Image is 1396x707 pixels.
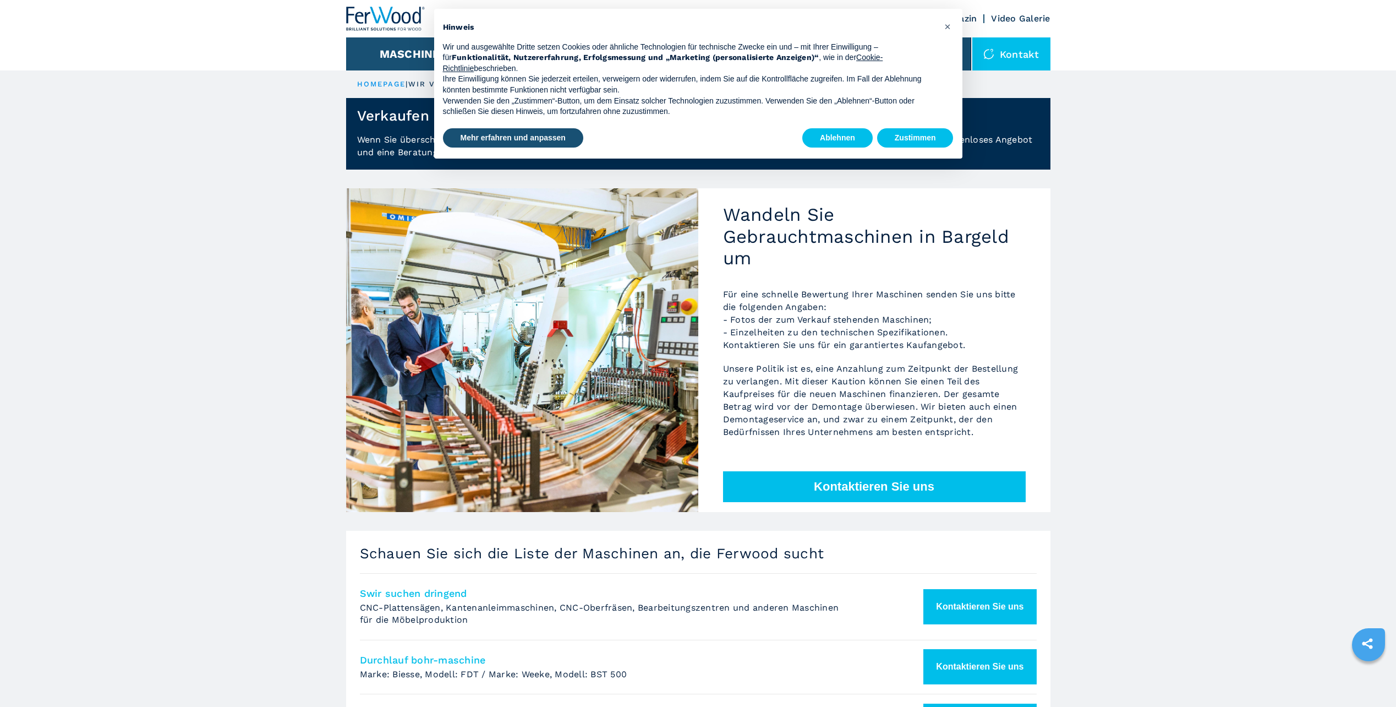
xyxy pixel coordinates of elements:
[452,53,819,62] strong: Funktionalität, Nutzererfahrung, Erfolgsmessung und „Marketing (personalisierte Anzeigen)“
[723,362,1026,438] p: Unsere Politik ist es, eine Anzahlung zum Zeitpunkt der Bestellung zu verlangen. Mit dieser Kauti...
[406,80,408,88] span: |
[443,96,936,117] p: Verwenden Sie den „Zustimmen“-Button, um dem Einsatz solcher Technologien zuzustimmen. Verwenden ...
[360,640,1037,694] li: Durchlauf Bohr-Maschine
[983,48,994,59] img: Kontakt
[360,573,1037,640] li: SWir suchen dringend
[1349,657,1388,699] iframe: Chat
[944,20,951,33] span: ×
[346,133,1050,170] p: Wenn Sie überschüssige gebrauchte Holzbearbeitungsmaschinen haben und diese verkaufen möchten, ko...
[723,204,1026,269] h2: Wandeln Sie Gebrauchtmaschinen in Bargeld um
[360,654,971,666] h4: Durchlauf bohr-maschine
[802,128,873,148] button: Ablehnen
[357,80,406,88] a: HOMEPAGE
[923,649,1036,684] button: Kontaktieren Sie uns
[939,18,957,35] button: Schließen Sie diesen Hinweis
[923,589,1036,624] button: Kontaktieren Sie uns
[360,587,971,600] h4: Swir suchen dringend
[972,37,1050,70] div: Kontakt
[408,79,483,89] p: wir verkaufen
[346,7,425,31] img: Ferwood
[346,188,698,512] img: Wandeln Sie Gebrauchtmaschinen in Bargeld um
[443,42,936,74] p: Wir und ausgewählte Dritte setzen Cookies oder ähnliche Technologien für technische Zwecke ein un...
[357,107,734,124] h1: Verkaufen Sie Ihre gebrauchte Maschine an Ferwood
[360,602,848,627] p: CNC-Plattensägen, Kantenanleimmaschinen, CNC-Oberfräsen, Bearbeitungszentren und anderen Maschine...
[443,74,936,95] p: Ihre Einwilligung können Sie jederzeit erteilen, verweigern oder widerrufen, indem Sie auf die Ko...
[443,53,883,73] a: Cookie-Richtlinie
[360,545,1037,562] h3: Schauen Sie sich die Liste der Maschinen an, die Ferwood sucht
[443,128,583,148] button: Mehr erfahren und anpassen
[723,471,1026,502] button: Kontaktieren Sie uns
[991,13,1050,24] a: Video Galerie
[360,668,848,681] p: Marke: Biesse, Modell: FDT / Marke: Weeke, Modell: BST 500
[723,288,1026,351] p: Für eine schnelle Bewertung Ihrer Maschinen senden Sie uns bitte die folgenden Angaben: - Fotos d...
[1354,630,1381,657] a: sharethis
[443,22,936,33] h2: Hinweis
[877,128,954,148] button: Zustimmen
[380,47,448,61] button: Maschinen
